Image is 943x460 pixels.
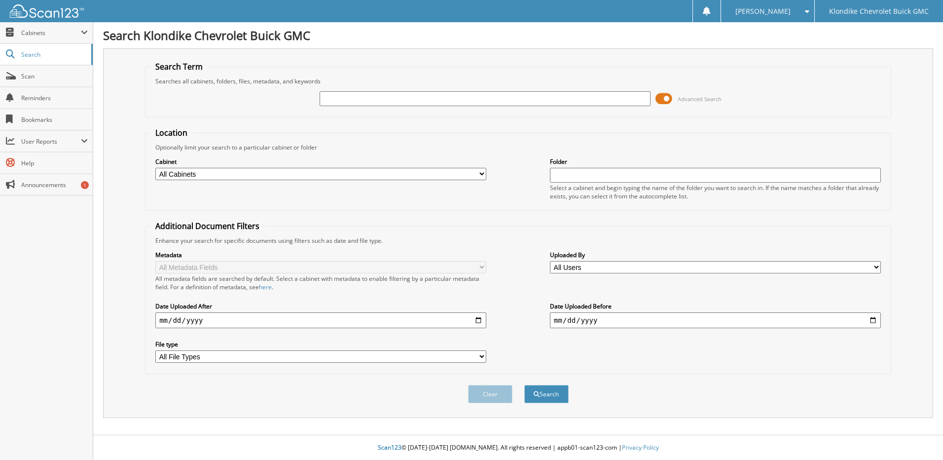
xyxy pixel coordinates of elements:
label: Date Uploaded Before [550,302,881,310]
div: Searches all cabinets, folders, files, metadata, and keywords [150,77,886,85]
label: File type [155,340,486,348]
div: Optionally limit your search to a particular cabinet or folder [150,143,886,152]
div: All metadata fields are searched by default. Select a cabinet with metadata to enable filtering b... [155,274,486,291]
span: Help [21,159,88,167]
span: [PERSON_NAME] [735,8,791,14]
span: Search [21,50,86,59]
div: Enhance your search for specific documents using filters such as date and file type. [150,236,886,245]
a: here [259,283,272,291]
legend: Additional Document Filters [150,221,264,231]
span: Klondike Chevrolet Buick GMC [829,8,929,14]
div: © [DATE]-[DATE] [DOMAIN_NAME]. All rights reserved | appb01-scan123-com | [93,436,943,460]
label: Cabinet [155,157,486,166]
div: 1 [81,181,89,189]
label: Uploaded By [550,251,881,259]
span: User Reports [21,137,81,146]
input: end [550,312,881,328]
input: start [155,312,486,328]
legend: Search Term [150,61,208,72]
h1: Search Klondike Chevrolet Buick GMC [103,27,933,43]
span: Announcements [21,181,88,189]
span: Advanced Search [678,95,722,103]
a: Privacy Policy [622,443,659,452]
button: Clear [468,385,512,403]
label: Folder [550,157,881,166]
label: Date Uploaded After [155,302,486,310]
span: Bookmarks [21,115,88,124]
img: scan123-logo-white.svg [10,4,84,18]
span: Scan [21,72,88,80]
span: Scan123 [378,443,401,452]
button: Search [524,385,569,403]
div: Select a cabinet and begin typing the name of the folder you want to search in. If the name match... [550,184,881,200]
span: Cabinets [21,29,81,37]
label: Metadata [155,251,486,259]
span: Reminders [21,94,88,102]
legend: Location [150,127,192,138]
